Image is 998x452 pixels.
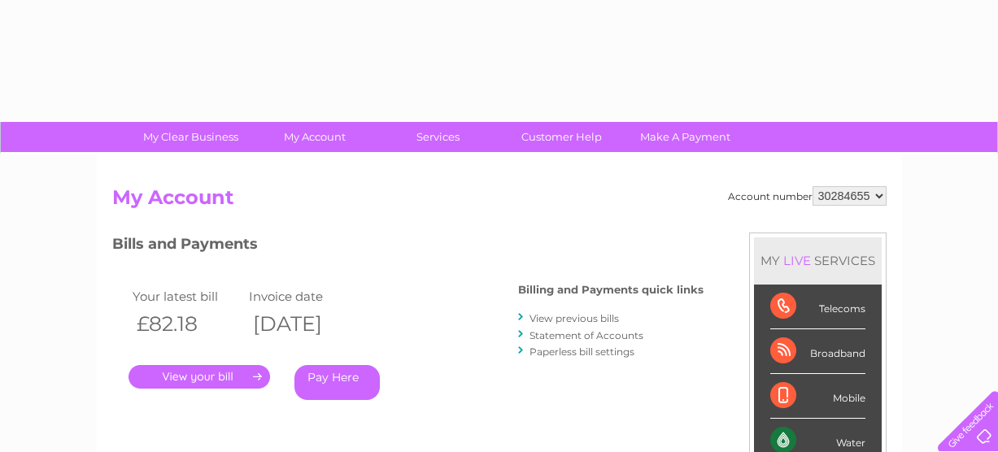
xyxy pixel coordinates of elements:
h4: Billing and Payments quick links [518,284,704,296]
div: MY SERVICES [754,237,882,284]
a: Paperless bill settings [530,346,634,358]
a: . [129,365,270,389]
h2: My Account [112,186,887,217]
div: Account number [728,186,887,206]
a: My Clear Business [124,122,258,152]
a: View previous bills [530,312,619,324]
a: My Account [247,122,381,152]
h3: Bills and Payments [112,233,704,261]
a: Customer Help [495,122,629,152]
td: Invoice date [245,285,362,307]
div: Broadband [770,329,865,374]
th: £82.18 [129,307,246,341]
th: [DATE] [245,307,362,341]
a: Services [371,122,505,152]
div: Mobile [770,374,865,419]
td: Your latest bill [129,285,246,307]
a: Make A Payment [618,122,752,152]
a: Statement of Accounts [530,329,643,341]
div: LIVE [780,253,814,268]
a: Pay Here [294,365,380,400]
div: Telecoms [770,285,865,329]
